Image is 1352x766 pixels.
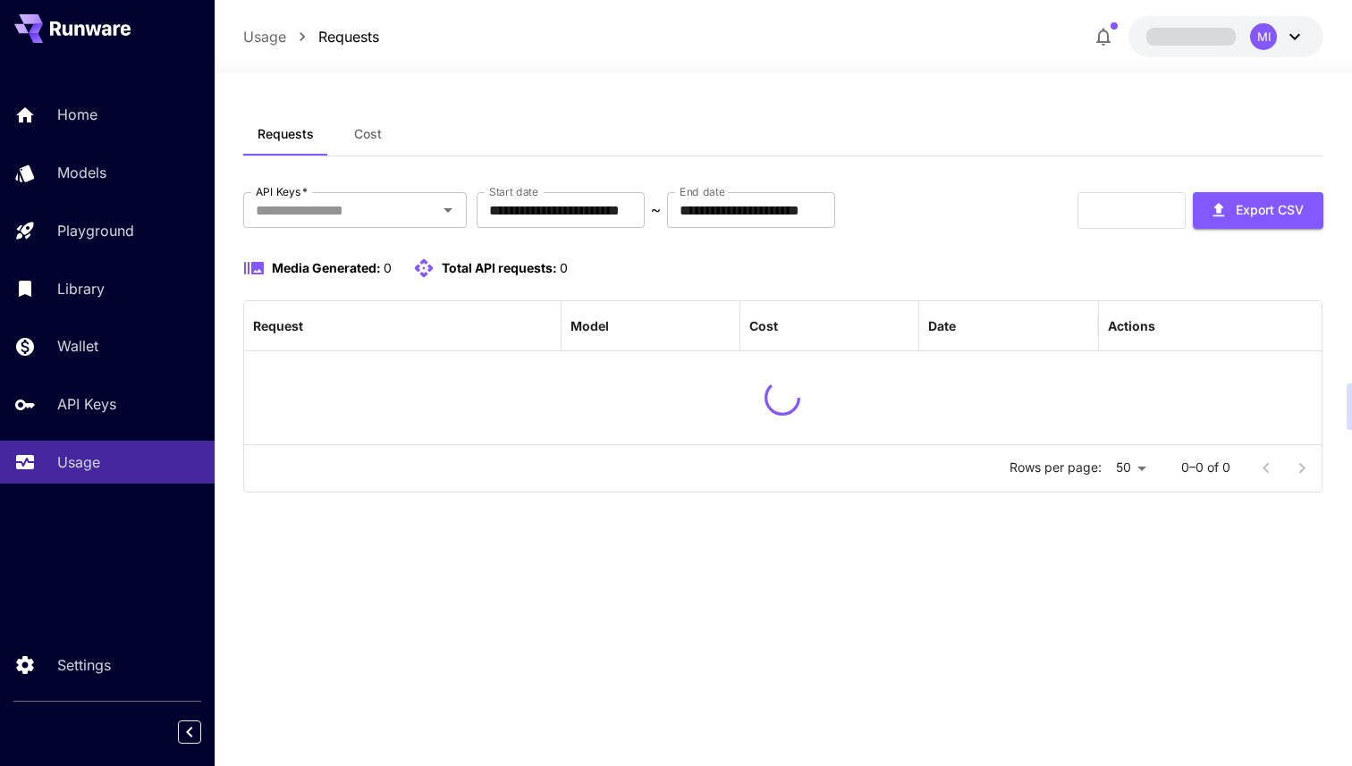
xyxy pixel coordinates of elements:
p: Library [57,278,105,299]
label: API Keys [256,184,308,199]
span: Total API requests: [442,260,557,275]
p: Models [57,162,106,183]
span: 0 [560,260,568,275]
label: Start date [489,184,538,199]
p: Wallet [57,335,98,357]
nav: breadcrumb [243,26,379,47]
div: Collapse sidebar [191,716,215,748]
button: Open [435,198,461,223]
div: Actions [1108,318,1155,333]
p: Home [57,104,97,125]
div: Cost [749,318,778,333]
div: Model [570,318,609,333]
p: Rows per page: [1010,459,1102,476]
span: Media Generated: [272,260,381,275]
span: Cost [354,126,382,142]
div: Date [928,318,956,333]
p: 0–0 of 0 [1181,459,1230,476]
a: Requests [318,26,379,47]
span: Requests [258,126,314,142]
p: API Keys [57,393,116,415]
div: MI [1250,23,1277,50]
p: Settings [57,654,111,676]
p: Usage [57,451,100,473]
button: Export CSV [1193,192,1323,229]
button: Collapse sidebar [178,720,201,744]
p: Playground [57,220,134,241]
button: MI [1128,16,1323,57]
div: Request [253,318,303,333]
label: End date [680,184,724,199]
p: ~ [651,199,661,221]
div: 50 [1109,455,1153,481]
span: 0 [384,260,392,275]
a: Usage [243,26,286,47]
